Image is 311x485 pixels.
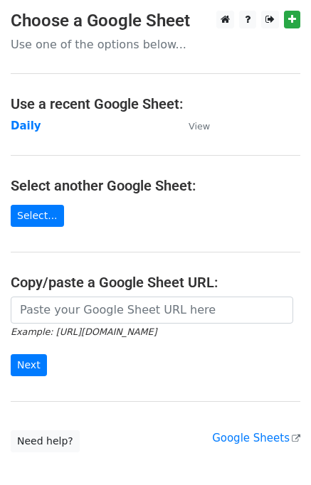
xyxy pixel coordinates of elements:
h3: Choose a Google Sheet [11,11,300,31]
a: Need help? [11,430,80,452]
input: Next [11,354,47,376]
h4: Copy/paste a Google Sheet URL: [11,274,300,291]
input: Paste your Google Sheet URL here [11,297,293,324]
small: View [189,121,210,132]
p: Use one of the options below... [11,37,300,52]
small: Example: [URL][DOMAIN_NAME] [11,326,157,337]
h4: Select another Google Sheet: [11,177,300,194]
h4: Use a recent Google Sheet: [11,95,300,112]
a: Select... [11,205,64,227]
a: Google Sheets [212,432,300,444]
a: View [174,119,210,132]
a: Daily [11,119,41,132]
